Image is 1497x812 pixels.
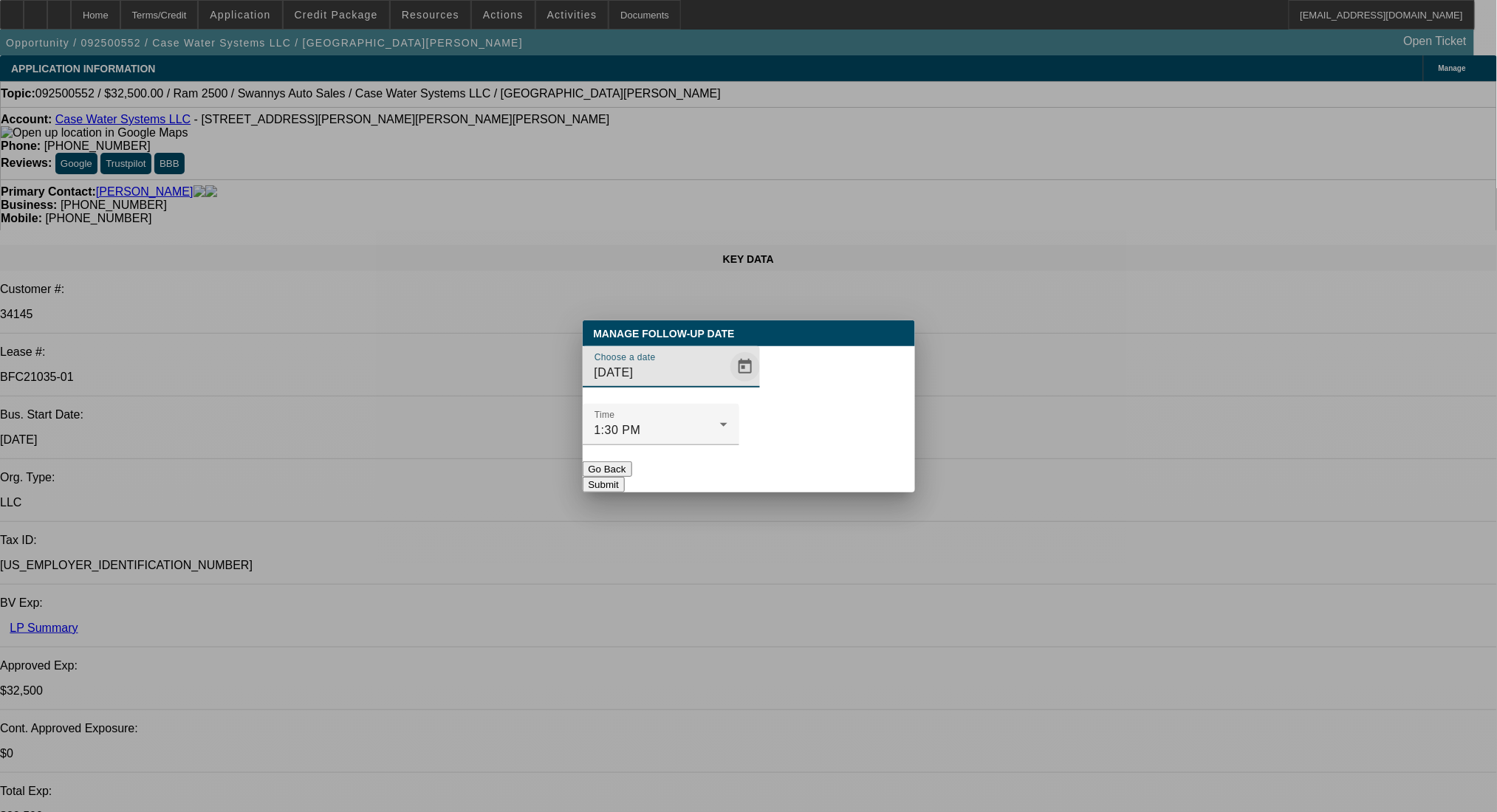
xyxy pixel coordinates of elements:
button: Submit [583,477,625,492]
button: Open calendar [730,352,760,382]
mat-label: Choose a date [595,352,656,362]
span: 1:30 PM [595,424,641,436]
button: Go Back [583,461,632,477]
span: Manage Follow-Up Date [594,328,735,340]
mat-label: Time [595,410,615,419]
